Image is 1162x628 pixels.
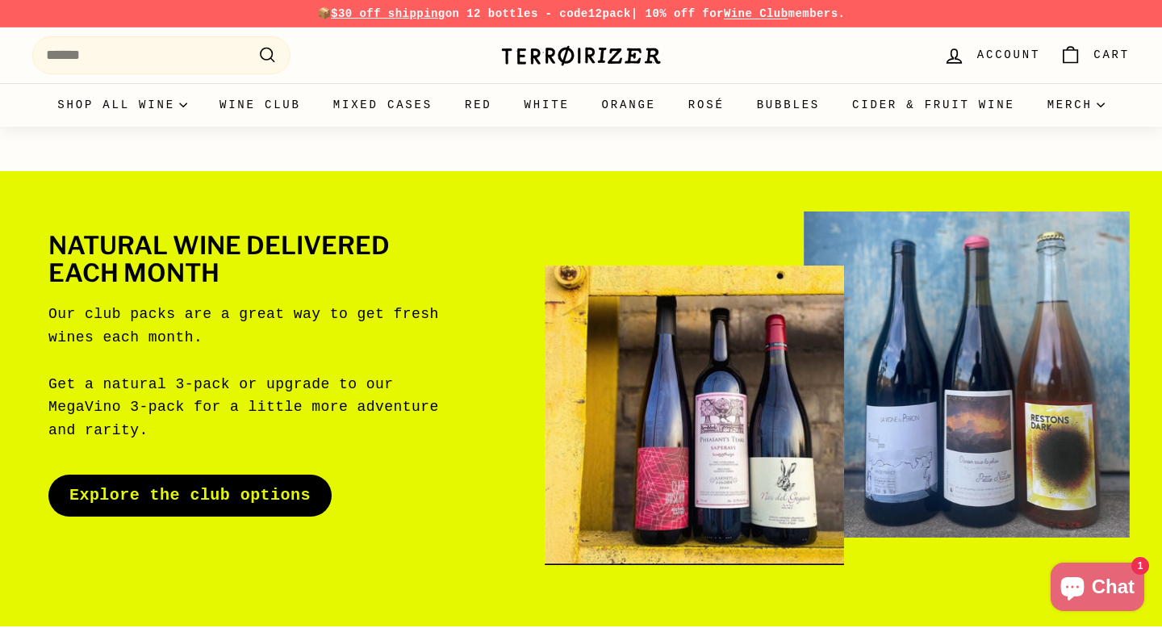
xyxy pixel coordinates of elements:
[586,83,672,127] a: Orange
[48,303,456,442] p: Our club packs are a great way to get fresh wines each month. Get a natural 3-pack or upgrade to ...
[836,83,1031,127] a: Cider & Fruit Wine
[724,7,788,20] a: Wine Club
[508,83,586,127] a: White
[977,46,1040,64] span: Account
[1050,31,1139,79] a: Cart
[449,83,508,127] a: Red
[48,475,332,517] a: Explore the club options
[741,83,836,127] a: Bubbles
[317,83,449,127] a: Mixed Cases
[1093,46,1130,64] span: Cart
[203,83,317,127] a: Wine Club
[588,7,631,20] strong: 12pack
[672,83,741,127] a: Rosé
[48,232,456,287] h2: Natural wine delivered each month
[1046,563,1149,615] inbox-online-store-chat: Shopify online store chat
[41,83,203,127] summary: Shop all wine
[32,5,1130,23] p: 📦 on 12 bottles - code | 10% off for members.
[331,7,445,20] span: $30 off shipping
[934,31,1050,79] a: Account
[1031,83,1121,127] summary: Merch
